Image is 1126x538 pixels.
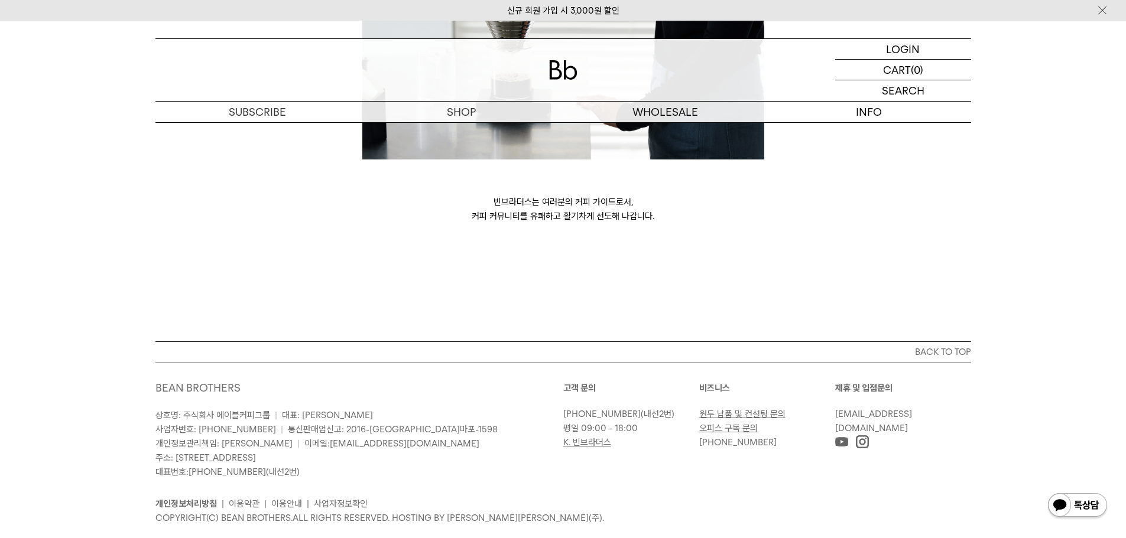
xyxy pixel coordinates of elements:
span: 사업자번호: [PHONE_NUMBER] [155,424,276,435]
p: COPYRIGHT(C) BEAN BROTHERS. ALL RIGHTS RESERVED. HOSTING BY [PERSON_NAME][PERSON_NAME](주). [155,511,971,525]
span: 대표: [PERSON_NAME] [282,410,373,420]
a: [PHONE_NUMBER] [699,437,777,448]
p: 빈브라더스는 여러분의 커피 가이드로서, 커피 커뮤니티를 유쾌하고 활기차게 선도해 나갑니다. [362,195,764,223]
a: [PHONE_NUMBER] [189,467,266,477]
a: 신규 회원 가입 시 3,000원 할인 [507,5,619,16]
li: | [264,497,267,511]
a: CART (0) [835,60,971,80]
a: 이용약관 [229,498,259,509]
a: 사업자정보확인 [314,498,368,509]
p: (0) [911,60,923,80]
li: | [307,497,309,511]
button: BACK TO TOP [155,341,971,363]
span: 통신판매업신고: 2016-[GEOGRAPHIC_DATA]마포-1598 [288,424,498,435]
p: LOGIN [886,39,920,59]
span: 주소: [STREET_ADDRESS] [155,452,256,463]
a: 오피스 구독 문의 [699,423,758,433]
span: 상호명: 주식회사 에이블커피그룹 [155,410,270,420]
p: 고객 문의 [563,381,699,395]
p: WHOLESALE [563,102,767,122]
img: 카카오톡 채널 1:1 채팅 버튼 [1047,492,1108,520]
span: | [297,438,300,449]
img: 로고 [549,60,577,80]
p: 비즈니스 [699,381,835,395]
span: | [281,424,283,435]
a: 개인정보처리방침 [155,498,217,509]
li: | [222,497,224,511]
p: SEARCH [882,80,924,101]
span: 개인정보관리책임: [PERSON_NAME] [155,438,293,449]
span: 이메일: [304,438,479,449]
a: 이용안내 [271,498,302,509]
a: BEAN BROTHERS [155,382,241,394]
a: [EMAIL_ADDRESS][DOMAIN_NAME] [330,438,479,449]
a: LOGIN [835,39,971,60]
p: INFO [767,102,971,122]
span: 대표번호: (내선2번) [155,467,300,477]
a: SHOP [359,102,563,122]
a: [PHONE_NUMBER] [563,409,641,419]
p: CART [883,60,911,80]
p: (내선2번) [563,407,693,421]
a: K. 빈브라더스 [563,437,611,448]
a: 원두 납품 및 컨설팅 문의 [699,409,786,419]
a: SUBSCRIBE [155,102,359,122]
span: | [275,410,277,420]
p: 제휴 및 입점문의 [835,381,971,395]
p: 평일 09:00 - 18:00 [563,421,693,435]
a: [EMAIL_ADDRESS][DOMAIN_NAME] [835,409,912,433]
